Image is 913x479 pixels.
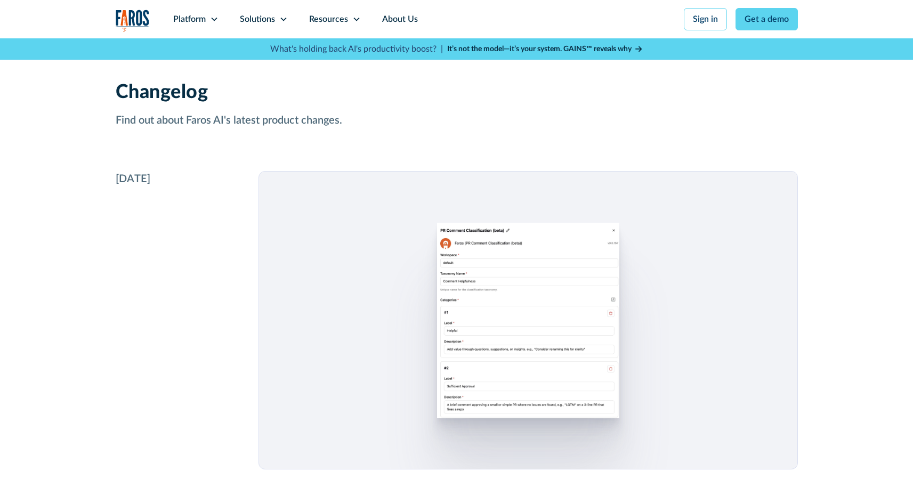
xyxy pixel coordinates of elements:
[309,13,348,26] div: Resources
[240,13,275,26] div: Solutions
[116,10,150,31] img: Logo of the analytics and reporting company Faros.
[447,45,632,53] strong: It’s not the model—it’s your system. GAINS™ reveals why
[447,44,643,55] a: It’s not the model—it’s your system. GAINS™ reveals why
[116,171,150,187] p: [DATE]
[173,13,206,26] div: Platform
[684,8,727,30] a: Sign in
[116,112,798,128] p: Find out about Faros AI's latest product changes.
[736,8,798,30] a: Get a demo
[116,81,798,104] h1: Changelog
[270,43,443,55] p: What's holding back AI's productivity boost? |
[116,10,150,31] a: home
